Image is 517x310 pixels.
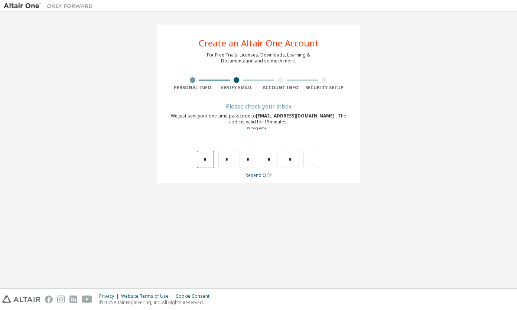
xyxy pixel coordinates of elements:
[215,85,259,91] div: Verify Email
[99,293,121,299] div: Privacy
[69,296,77,303] img: linkedin.svg
[258,85,303,91] div: Account Info
[246,172,272,178] a: Resend OTP
[247,126,270,130] a: Go back to the registration form
[170,85,215,91] div: Personal Info
[4,2,97,10] img: Altair One
[99,299,214,306] p: © 2025 Altair Engineering, Inc. All Rights Reserved.
[2,296,40,303] img: altair_logo.svg
[45,296,53,303] img: facebook.svg
[57,296,65,303] img: instagram.svg
[303,85,347,91] div: Security Setup
[199,39,319,48] div: Create an Altair One Account
[176,293,214,299] div: Cookie Consent
[121,293,176,299] div: Website Terms of Use
[170,104,347,109] div: Please check your inbox
[207,52,310,64] div: For Free Trials, Licenses, Downloads, Learning & Documentation and so much more.
[256,113,336,119] span: [EMAIL_ADDRESS][DOMAIN_NAME]
[82,296,92,303] img: youtube.svg
[170,113,347,131] div: We just sent your one-time passcode to . The code is valid for 15 minutes.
